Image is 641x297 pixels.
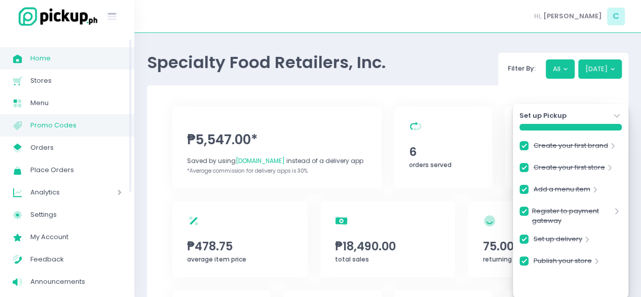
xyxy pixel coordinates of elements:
[534,234,582,248] a: Set up delivery
[30,74,122,87] span: Stores
[409,143,477,160] span: 6
[30,96,122,110] span: Menu
[519,111,567,121] strong: Set up Pickup
[534,184,590,198] a: Add a menu item
[335,238,440,255] span: ₱18,490.00
[483,255,548,263] span: returning customers
[532,206,612,226] a: Register to payment gateway
[30,119,122,132] span: Promo Codes
[187,255,246,263] span: average item price
[320,201,456,277] a: ₱18,490.00total sales
[187,130,366,150] span: ₱5,547.00*
[30,52,122,65] span: Home
[468,201,603,277] a: 75.00%returning customers
[147,51,386,74] span: Specialty Food Retailers, Inc.
[607,8,625,25] span: C
[534,11,542,21] span: Hi,
[483,238,588,255] span: 75.00%
[546,59,575,79] button: All
[187,167,308,175] span: *Average commission for delivery apps is 30%
[534,162,605,176] a: Create your first store
[187,156,366,166] div: Saved by using instead of a delivery app
[30,163,122,177] span: Place Orders
[505,107,603,188] a: 8orders
[578,59,622,79] button: [DATE]
[30,253,122,266] span: Feedback
[30,208,122,221] span: Settings
[543,11,602,21] span: [PERSON_NAME]
[30,186,89,199] span: Analytics
[13,6,99,27] img: logo
[394,107,493,188] a: 6orders served
[335,255,369,263] span: total sales
[30,230,122,244] span: My Account
[172,201,308,277] a: ₱478.75average item price
[30,275,122,288] span: Announcements
[30,141,122,154] span: Orders
[236,156,285,165] span: [DOMAIN_NAME]
[187,238,292,255] span: ₱478.75
[505,63,539,73] span: Filter By:
[409,160,451,169] span: orders served
[534,256,592,270] a: Publish your store
[534,141,608,154] a: Create your first brand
